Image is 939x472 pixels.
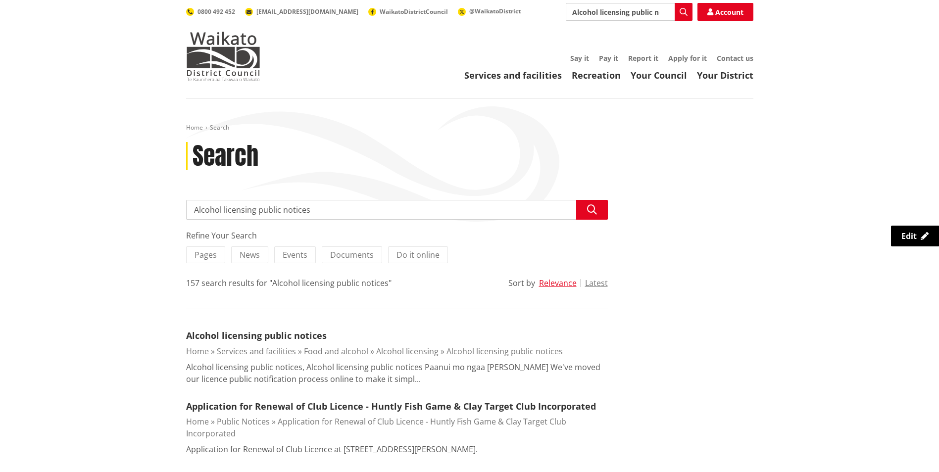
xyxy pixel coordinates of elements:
[570,53,589,63] a: Say it
[376,346,439,357] a: Alcohol licensing
[585,279,608,287] button: Latest
[186,7,235,16] a: 0800 492 452
[186,416,566,439] a: Application for Renewal of Club Licence - Huntly Fish Game & Clay Target Club Incorporated
[566,3,692,21] input: Search input
[186,443,478,455] p: Application for Renewal of Club Licence at [STREET_ADDRESS][PERSON_NAME].
[210,123,229,132] span: Search
[458,7,521,15] a: @WaikatoDistrict
[195,249,217,260] span: Pages
[240,249,260,260] span: News
[891,226,939,246] a: Edit
[198,7,235,16] span: 0800 492 452
[628,53,658,63] a: Report it
[368,7,448,16] a: WaikatoDistrictCouncil
[631,69,687,81] a: Your Council
[186,330,327,341] a: Alcohol licensing public notices
[697,69,753,81] a: Your District
[186,124,753,132] nav: breadcrumb
[186,346,209,357] a: Home
[469,7,521,15] span: @WaikatoDistrict
[396,249,440,260] span: Do it online
[330,249,374,260] span: Documents
[186,400,596,412] a: Application for Renewal of Club Licence - Huntly Fish Game & Clay Target Club Incorporated
[668,53,707,63] a: Apply for it
[283,249,307,260] span: Events
[599,53,618,63] a: Pay it
[186,361,608,385] p: Alcohol licensing public notices, Alcohol licensing public notices Paanui mo ngaa [PERSON_NAME] W...
[508,277,535,289] div: Sort by
[186,32,260,81] img: Waikato District Council - Te Kaunihera aa Takiwaa o Waikato
[217,416,270,427] a: Public Notices
[464,69,562,81] a: Services and facilities
[539,279,577,287] button: Relevance
[572,69,621,81] a: Recreation
[446,346,563,357] a: Alcohol licensing public notices
[186,416,209,427] a: Home
[901,231,917,241] span: Edit
[186,200,608,220] input: Search input
[186,123,203,132] a: Home
[304,346,368,357] a: Food and alcohol
[186,230,608,241] div: Refine Your Search
[380,7,448,16] span: WaikatoDistrictCouncil
[697,3,753,21] a: Account
[217,346,296,357] a: Services and facilities
[193,142,258,171] h1: Search
[717,53,753,63] a: Contact us
[186,277,392,289] div: 157 search results for "Alcohol licensing public notices"
[245,7,358,16] a: [EMAIL_ADDRESS][DOMAIN_NAME]
[256,7,358,16] span: [EMAIL_ADDRESS][DOMAIN_NAME]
